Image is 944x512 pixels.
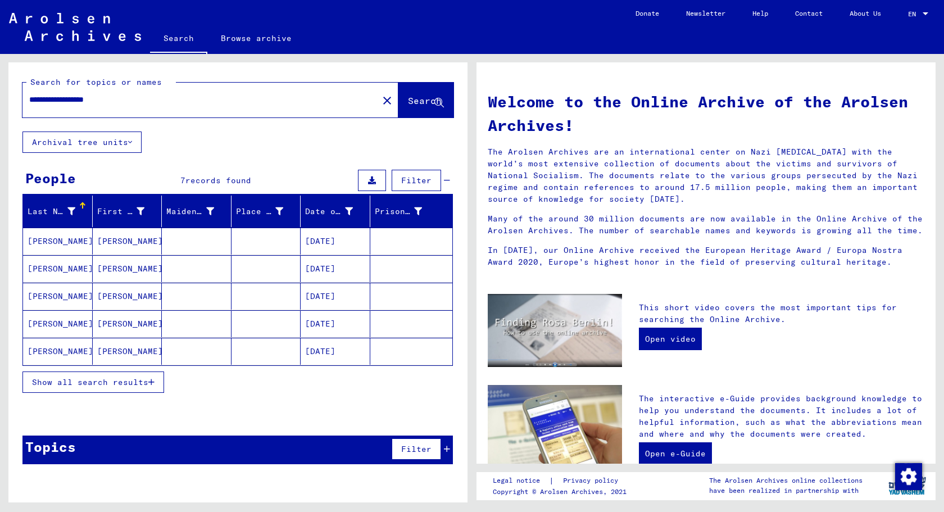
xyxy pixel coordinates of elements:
[97,206,145,218] div: First Name
[23,228,93,255] mat-cell: [PERSON_NAME]
[23,338,93,365] mat-cell: [PERSON_NAME]
[639,442,712,465] a: Open e-Guide
[28,202,92,220] div: Last Name
[301,338,370,365] mat-cell: [DATE]
[488,244,924,268] p: In [DATE], our Online Archive received the European Heritage Award / Europa Nostra Award 2020, Eu...
[97,202,162,220] div: First Name
[392,438,441,460] button: Filter
[236,202,301,220] div: Place of Birth
[376,89,398,111] button: Clear
[93,338,162,365] mat-cell: [PERSON_NAME]
[488,294,622,367] img: video.jpg
[22,132,142,153] button: Archival tree units
[392,170,441,191] button: Filter
[493,475,632,487] div: |
[25,437,76,457] div: Topics
[305,202,370,220] div: Date of Birth
[408,95,442,106] span: Search
[93,310,162,337] mat-cell: [PERSON_NAME]
[301,255,370,282] mat-cell: [DATE]
[895,463,922,490] img: Change consent
[493,475,549,487] a: Legal notice
[709,475,863,486] p: The Arolsen Archives online collections
[639,393,924,440] p: The interactive e-Guide provides background knowledge to help you understand the documents. It in...
[709,486,863,496] p: have been realized in partnership with
[25,168,76,188] div: People
[93,283,162,310] mat-cell: [PERSON_NAME]
[162,196,232,227] mat-header-cell: Maiden Name
[639,302,924,325] p: This short video covers the most important tips for searching the Online Archive.
[93,228,162,255] mat-cell: [PERSON_NAME]
[488,385,622,475] img: eguide.jpg
[886,472,928,500] img: yv_logo.png
[488,213,924,237] p: Many of the around 30 million documents are now available in the Online Archive of the Arolsen Ar...
[380,94,394,107] mat-icon: close
[401,444,432,454] span: Filter
[23,196,93,227] mat-header-cell: Last Name
[23,255,93,282] mat-cell: [PERSON_NAME]
[93,255,162,282] mat-cell: [PERSON_NAME]
[908,10,920,18] span: EN
[22,371,164,393] button: Show all search results
[180,175,185,185] span: 7
[23,283,93,310] mat-cell: [PERSON_NAME]
[305,206,353,218] div: Date of Birth
[301,283,370,310] mat-cell: [DATE]
[493,487,632,497] p: Copyright © Arolsen Archives, 2021
[207,25,305,52] a: Browse archive
[370,196,453,227] mat-header-cell: Prisoner #
[375,206,423,218] div: Prisoner #
[301,310,370,337] mat-cell: [DATE]
[301,228,370,255] mat-cell: [DATE]
[232,196,301,227] mat-header-cell: Place of Birth
[28,206,75,218] div: Last Name
[9,13,141,41] img: Arolsen_neg.svg
[488,146,924,205] p: The Arolsen Archives are an international center on Nazi [MEDICAL_DATA] with the world’s most ext...
[23,310,93,337] mat-cell: [PERSON_NAME]
[401,175,432,185] span: Filter
[639,328,702,350] a: Open video
[32,377,148,387] span: Show all search results
[236,206,284,218] div: Place of Birth
[488,90,924,137] h1: Welcome to the Online Archive of the Arolsen Archives!
[301,196,370,227] mat-header-cell: Date of Birth
[166,206,214,218] div: Maiden Name
[93,196,162,227] mat-header-cell: First Name
[166,202,231,220] div: Maiden Name
[895,463,922,490] div: Change consent
[185,175,251,185] span: records found
[150,25,207,54] a: Search
[554,475,632,487] a: Privacy policy
[375,202,439,220] div: Prisoner #
[30,77,162,87] mat-label: Search for topics or names
[398,83,453,117] button: Search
